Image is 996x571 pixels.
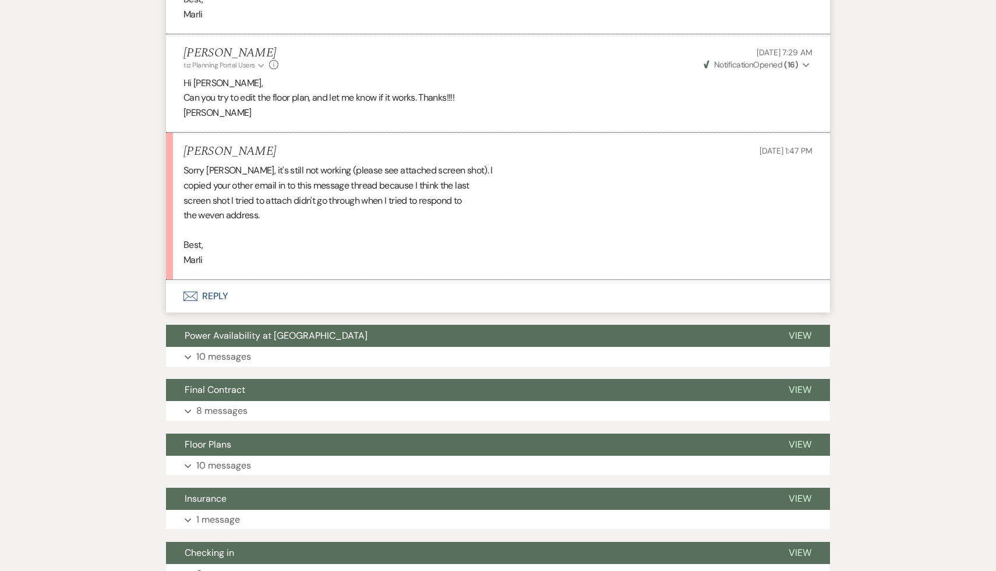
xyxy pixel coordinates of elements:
[166,542,770,564] button: Checking in
[185,384,245,396] span: Final Contract
[770,379,830,401] button: View
[183,105,813,120] p: [PERSON_NAME]
[770,325,830,347] button: View
[166,401,830,421] button: 8 messages
[166,347,830,367] button: 10 messages
[185,492,227,505] span: Insurance
[789,547,811,559] span: View
[166,434,770,456] button: Floor Plans
[183,46,278,61] h5: [PERSON_NAME]
[789,384,811,396] span: View
[166,510,830,530] button: 1 message
[183,163,813,267] div: Sorry [PERSON_NAME], it's still not working (please see attached screen shot). I copied your othe...
[789,329,811,342] span: View
[166,488,770,510] button: Insurance
[183,60,266,70] button: to: Planning Portal Users
[166,456,830,476] button: 10 messages
[714,59,753,70] span: Notification
[196,403,248,419] p: 8 messages
[760,146,813,156] span: [DATE] 1:47 PM
[757,47,813,58] span: [DATE] 7:29 AM
[185,438,231,451] span: Floor Plans
[166,325,770,347] button: Power Availability at [GEOGRAPHIC_DATA]
[770,542,830,564] button: View
[702,59,813,71] button: NotificationOpened (16)
[183,90,813,105] p: Can you try to edit the floor plan, and let me know if it works. Thanks!!!!
[183,76,813,91] p: Hi [PERSON_NAME],
[185,329,368,342] span: Power Availability at [GEOGRAPHIC_DATA]
[789,438,811,451] span: View
[185,547,234,559] span: Checking in
[166,280,830,313] button: Reply
[196,458,251,473] p: 10 messages
[183,61,255,70] span: to: Planning Portal Users
[770,488,830,510] button: View
[704,59,799,70] span: Opened
[789,492,811,505] span: View
[770,434,830,456] button: View
[196,512,240,527] p: 1 message
[196,349,251,364] p: 10 messages
[183,144,276,159] h5: [PERSON_NAME]
[166,379,770,401] button: Final Contract
[784,59,798,70] strong: ( 16 )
